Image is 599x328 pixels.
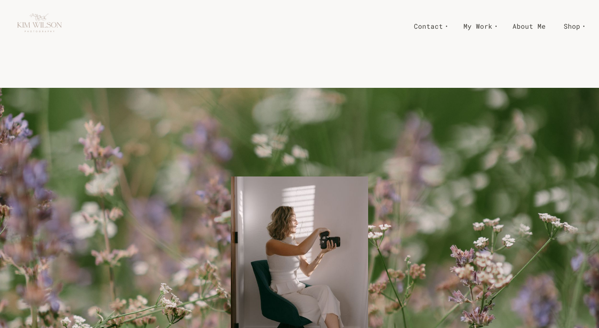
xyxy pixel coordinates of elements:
[17,3,62,49] img: Kim Wilson Photography
[414,20,443,32] span: Contact
[405,19,454,33] a: Contact
[564,20,580,32] span: Shop
[503,19,554,33] a: About Me
[554,19,591,33] a: Shop
[463,20,493,32] span: My Work
[454,19,503,33] a: My Work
